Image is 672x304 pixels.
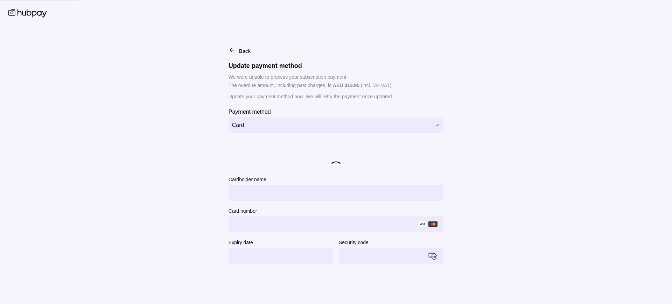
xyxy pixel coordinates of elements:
label: Card number [229,206,257,215]
p: Update your payment method now. We will retry the payment once updated. [229,92,443,100]
label: Payment method [229,107,271,115]
span: Back [239,48,251,54]
p: We were unable to process your subscription payment. [229,73,443,80]
button: Back [229,46,251,55]
label: Expiry date [229,238,253,246]
label: Security code [339,238,369,246]
label: Cardholder name [229,175,266,183]
p: Payment method [229,108,271,114]
p: The overdue amount, including past charges, is (incl. 5% VAT). [229,81,443,89]
p: AED 313.95 [333,82,359,88]
h1: Update payment method [229,62,443,69]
